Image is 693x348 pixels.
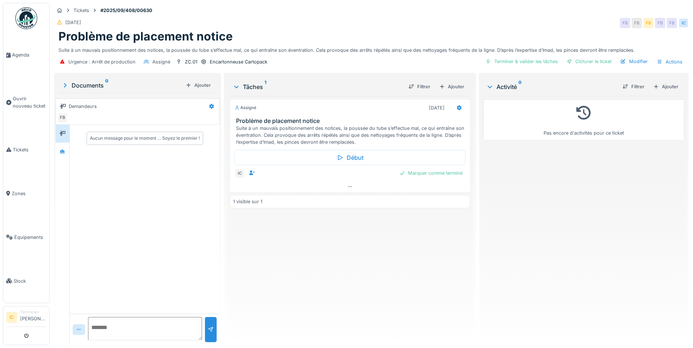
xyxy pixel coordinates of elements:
div: Actions [654,57,686,67]
sup: 1 [264,82,266,91]
div: FB [57,113,68,123]
span: Ouvrir nouveau ticket [13,95,46,109]
span: Agenda [12,51,46,58]
div: 1 visible sur 1 [233,198,262,205]
div: FB [655,18,665,28]
strong: #2025/09/408/00630 [98,7,155,14]
a: Zones [3,171,49,215]
div: Pas encore d'activités pour ce ticket [488,103,679,136]
div: Documents [61,81,183,90]
a: Agenda [3,33,49,77]
div: Assigné [152,58,170,65]
a: Stock [3,259,49,303]
div: Encartonneuse Cartopack [210,58,267,65]
div: [DATE] [429,104,445,111]
div: Tâches [233,82,403,91]
div: FB [667,18,677,28]
div: Technicien [20,309,46,315]
div: Ajouter [183,80,214,90]
span: Tickets [13,146,46,153]
div: FB [620,18,630,28]
div: Suite à un mauvais positionnement des notices, la poussée du tube s’effectue mal, ce qui entraîne... [236,125,467,146]
div: FB [643,18,654,28]
div: Clôturer le ticket [564,57,614,66]
a: IC Technicien[PERSON_NAME] [6,309,46,327]
div: ZC.01 [185,58,197,65]
div: Début [235,150,465,165]
div: Urgence : Arrêt de production [68,58,136,65]
h1: Problème de placement notice [58,30,233,43]
a: Tickets [3,128,49,171]
div: Terminer & valider les tâches [483,57,561,66]
div: Filtrer [405,82,433,92]
div: Suite à un mauvais positionnement des notices, la poussée du tube s’effectue mal, ce qui entraîne... [58,44,684,54]
div: IC [678,18,689,28]
span: Équipements [14,234,46,241]
div: Activité [486,82,617,91]
div: [DATE] [65,19,81,26]
div: Modifier [617,57,651,66]
span: Zones [12,190,46,197]
div: Tickets [73,7,89,14]
sup: 0 [518,82,522,91]
span: Stock [14,278,46,285]
li: IC [6,312,17,323]
div: Filtrer [620,82,647,92]
h3: Problème de placement notice [236,117,467,124]
a: Ouvrir nouveau ticket [3,77,49,128]
div: FB [632,18,642,28]
li: [PERSON_NAME] [20,309,46,325]
div: Demandeurs [69,103,97,110]
div: Marquer comme terminé [396,168,465,178]
div: Ajouter [650,82,681,92]
div: IC [235,168,245,178]
div: Assigné [235,105,256,111]
div: Aucun message pour le moment … Soyez le premier ! [90,135,200,142]
sup: 0 [105,81,108,90]
a: Équipements [3,215,49,259]
div: Ajouter [436,82,467,92]
img: Badge_color-CXgf-gQk.svg [15,7,37,29]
